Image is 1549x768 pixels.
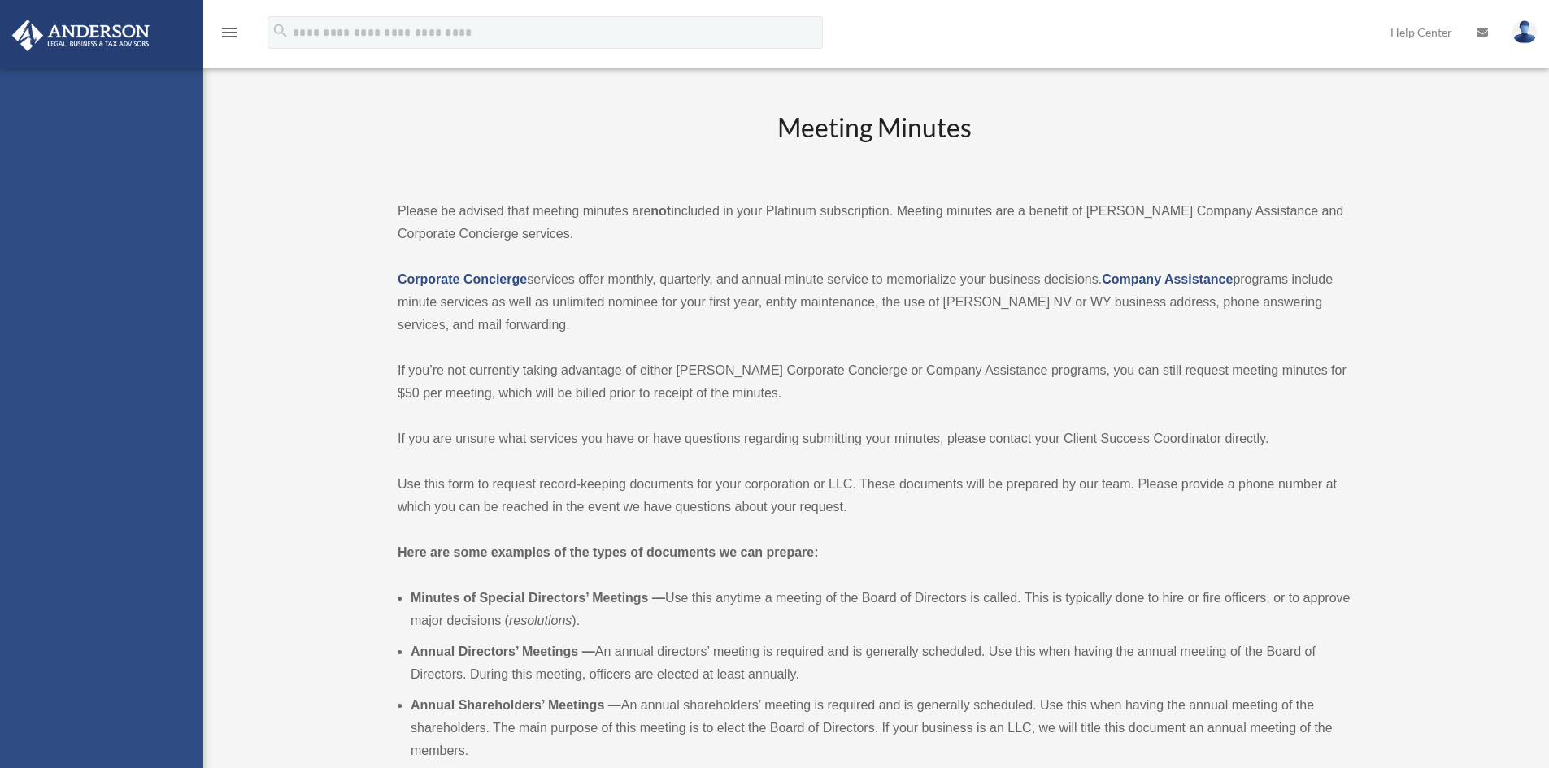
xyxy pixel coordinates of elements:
[509,614,572,627] em: resolutions
[650,204,671,218] strong: not
[411,587,1351,632] li: Use this anytime a meeting of the Board of Directors is called. This is typically done to hire or...
[398,359,1351,405] p: If you’re not currently taking advantage of either [PERSON_NAME] Corporate Concierge or Company A...
[411,698,621,712] b: Annual Shareholders’ Meetings —
[398,545,819,559] strong: Here are some examples of the types of documents we can prepare:
[1512,20,1537,44] img: User Pic
[398,427,1351,450] p: If you are unsure what services you have or have questions regarding submitting your minutes, ple...
[1102,272,1233,286] a: Company Assistance
[220,23,239,42] i: menu
[411,591,665,605] b: Minutes of Special Directors’ Meetings —
[411,694,1351,762] li: An annual shareholders’ meeting is required and is generally scheduled. Use this when having the ...
[398,110,1351,177] h2: Meeting Minutes
[411,640,1351,686] li: An annual directors’ meeting is required and is generally scheduled. Use this when having the ann...
[398,473,1351,519] p: Use this form to request record-keeping documents for your corporation or LLC. These documents wi...
[398,268,1351,336] p: services offer monthly, quarterly, and annual minute service to memorialize your business decisio...
[411,644,595,658] b: Annual Directors’ Meetings —
[398,272,527,286] a: Corporate Concierge
[7,20,154,51] img: Anderson Advisors Platinum Portal
[398,200,1351,245] p: Please be advised that meeting minutes are included in your Platinum subscription. Meeting minute...
[272,22,289,40] i: search
[220,28,239,42] a: menu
